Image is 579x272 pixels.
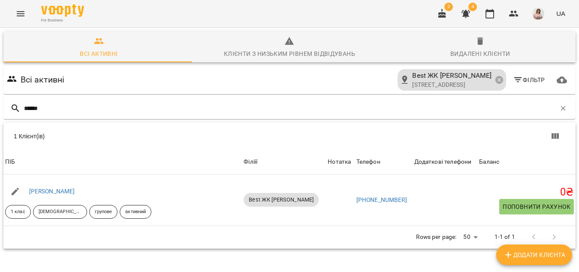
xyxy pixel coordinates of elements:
[496,244,572,265] button: Додати клієнта
[479,186,574,199] h5: 0 ₴
[11,208,25,216] p: 1 клас
[328,157,353,167] div: Нотатка
[503,250,565,260] span: Додати клієнта
[416,233,456,241] p: Rows per page:
[460,231,480,243] div: 50
[414,157,472,167] div: Sort
[5,157,15,167] div: ПІБ
[479,157,499,167] div: Баланс
[10,3,31,24] button: Menu
[479,157,499,167] div: Sort
[556,9,565,18] span: UA
[39,208,81,216] p: [DEMOGRAPHIC_DATA]
[95,208,112,216] p: групове
[5,205,31,219] div: 1 клас
[41,4,84,17] img: Voopty Logo
[499,199,574,214] button: Поповнити рахунок
[398,69,506,91] div: Best ЖК [PERSON_NAME][STREET_ADDRESS]
[21,73,65,86] h6: Всі активні
[3,122,576,150] div: Table Toolbar
[120,205,151,219] div: активний
[125,208,146,216] p: активний
[532,8,544,20] img: a9a10fb365cae81af74a091d218884a8.jpeg
[244,196,319,204] span: Best ЖК [PERSON_NAME]
[414,157,472,167] div: Додаткові телефони
[80,49,118,59] div: Всі активні
[545,126,565,147] button: Вигляд колонок
[356,157,380,167] div: Телефон
[356,157,380,167] div: Sort
[414,157,476,167] span: Додаткові телефони
[33,205,87,219] div: [DEMOGRAPHIC_DATA]
[224,49,355,59] div: Клієнти з низьким рівнем відвідувань
[444,3,453,11] span: 2
[356,157,411,167] span: Телефон
[5,157,240,167] span: ПІБ
[468,3,477,11] span: 4
[412,81,492,89] p: [STREET_ADDRESS]
[495,233,515,241] p: 1-1 of 1
[479,157,574,167] span: Баланс
[553,6,569,21] button: UA
[412,70,492,81] span: Best ЖК [PERSON_NAME]
[503,202,570,212] span: Поповнити рахунок
[29,188,75,195] a: [PERSON_NAME]
[513,75,545,85] span: Фільтр
[244,157,324,167] div: Філіїї
[5,157,15,167] div: Sort
[356,196,407,203] a: [PHONE_NUMBER]
[14,132,295,141] div: 1 Клієнт(ів)
[510,72,549,88] button: Фільтр
[41,18,84,23] span: For Business
[450,49,510,59] div: Видалені клієнти
[89,205,118,219] div: групове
